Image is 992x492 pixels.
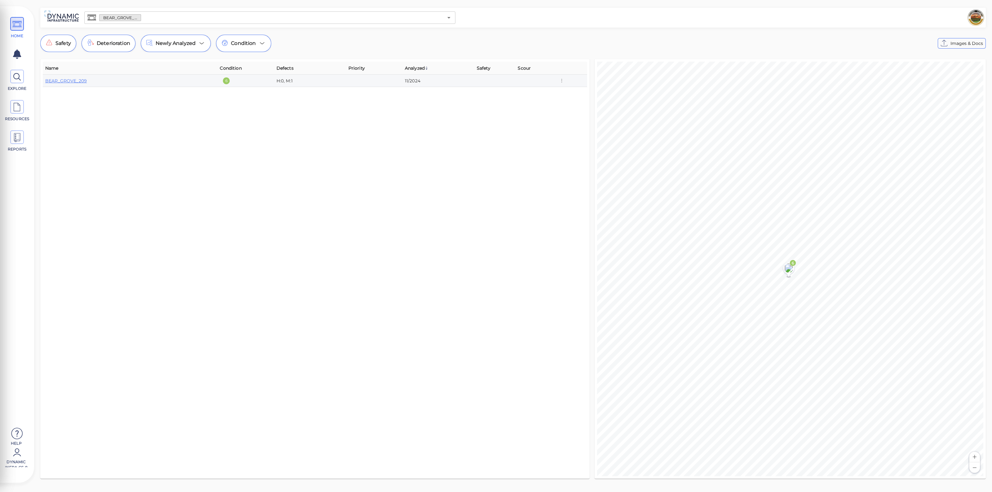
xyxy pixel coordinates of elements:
button: Images & Docs [938,38,986,49]
span: EXPLORE [4,86,30,91]
button: Zoom in [969,452,980,462]
canvas: Map [597,62,983,476]
a: HOME [3,17,31,39]
span: Defects [277,64,294,72]
span: REPORTS [4,146,30,152]
span: Help [3,441,29,446]
div: H:0, M:1 [277,78,343,84]
span: Condition [220,64,241,72]
span: Scour [518,64,531,72]
a: REPORTS [3,130,31,152]
button: Zoom out [969,462,980,473]
a: EXPLORE [3,70,31,91]
span: Deterioration [97,40,130,47]
img: sort_z_to_a [425,66,428,70]
span: Safety [55,40,71,47]
span: Analyzed [405,64,428,72]
button: Open [445,13,453,22]
span: Newly Analyzed [156,40,196,47]
span: RESOURCES [4,116,30,122]
a: RESOURCES [3,100,31,122]
div: 6 [223,77,230,84]
text: 6 [792,261,794,265]
span: Name [45,64,59,72]
span: Priority [348,64,365,72]
span: BEAR_GROVE_209 [100,15,141,21]
span: Safety [477,64,490,72]
a: BEAR_GROVE_209 [45,78,87,84]
span: Images & Docs [950,40,983,47]
div: 11/2024 [405,78,472,84]
span: Condition [231,40,256,47]
span: Dynamic Infra CS-8 [3,459,29,467]
span: HOME [4,33,30,39]
iframe: Chat [966,464,987,487]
